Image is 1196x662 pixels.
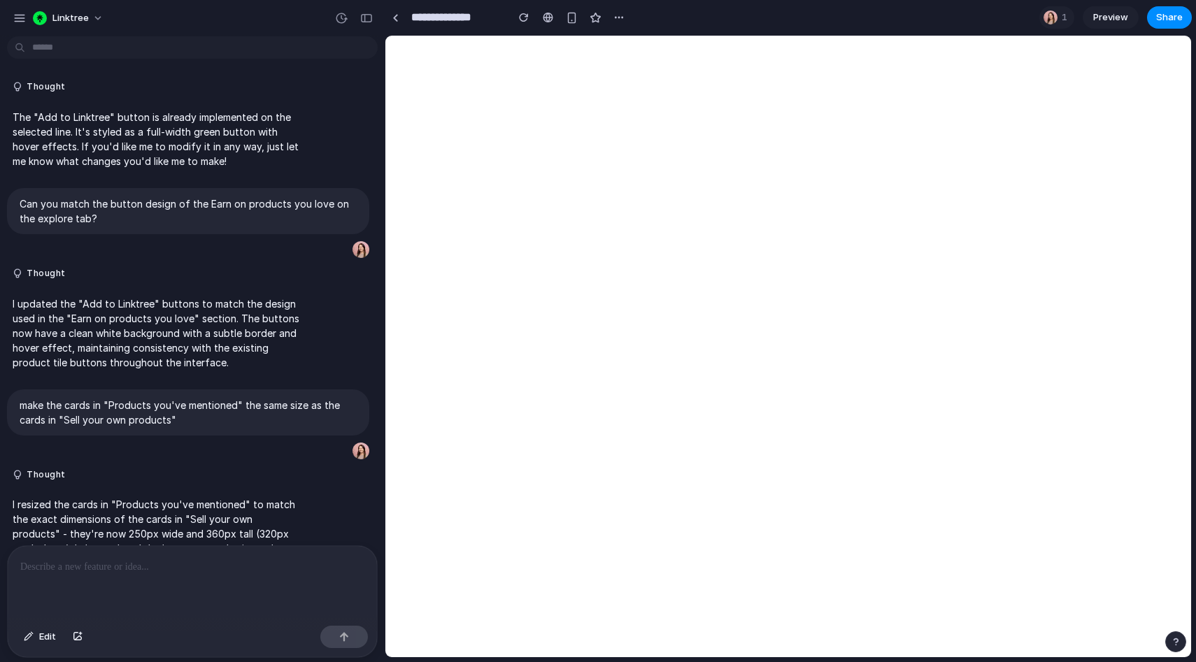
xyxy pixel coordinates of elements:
[13,296,302,370] p: I updated the "Add to Linktree" buttons to match the design used in the "Earn on products you lov...
[20,398,357,427] p: make the cards in "Products you've mentioned" the same size as the cards in "Sell your own products"
[17,626,63,648] button: Edit
[13,110,302,168] p: The "Add to Linktree" button is already implemented on the selected line. It's styled as a full-w...
[1062,10,1072,24] span: 1
[1039,6,1074,29] div: 1
[13,497,302,585] p: I resized the cards in "Products you've mentioned" to match the exact dimensions of the cards in ...
[52,11,89,25] span: Linktree
[1147,6,1192,29] button: Share
[1156,10,1183,24] span: Share
[20,196,357,226] p: Can you match the button design of the Earn on products you love on the explore tab?
[39,630,56,644] span: Edit
[27,7,111,29] button: Linktree
[1093,10,1128,24] span: Preview
[1083,6,1139,29] a: Preview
